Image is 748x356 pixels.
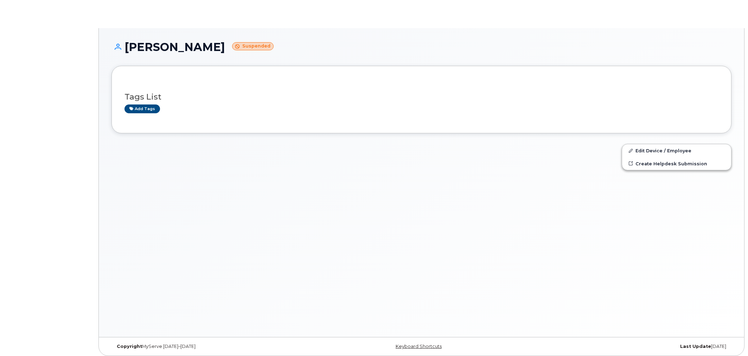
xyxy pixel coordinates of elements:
[117,344,142,349] strong: Copyright
[111,41,731,53] h1: [PERSON_NAME]
[111,344,318,349] div: MyServe [DATE]–[DATE]
[622,144,731,157] a: Edit Device / Employee
[525,344,731,349] div: [DATE]
[124,93,718,101] h3: Tags List
[232,42,274,50] small: Suspended
[680,344,711,349] strong: Last Update
[396,344,442,349] a: Keyboard Shortcuts
[622,157,731,170] a: Create Helpdesk Submission
[124,104,160,113] a: Add tags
